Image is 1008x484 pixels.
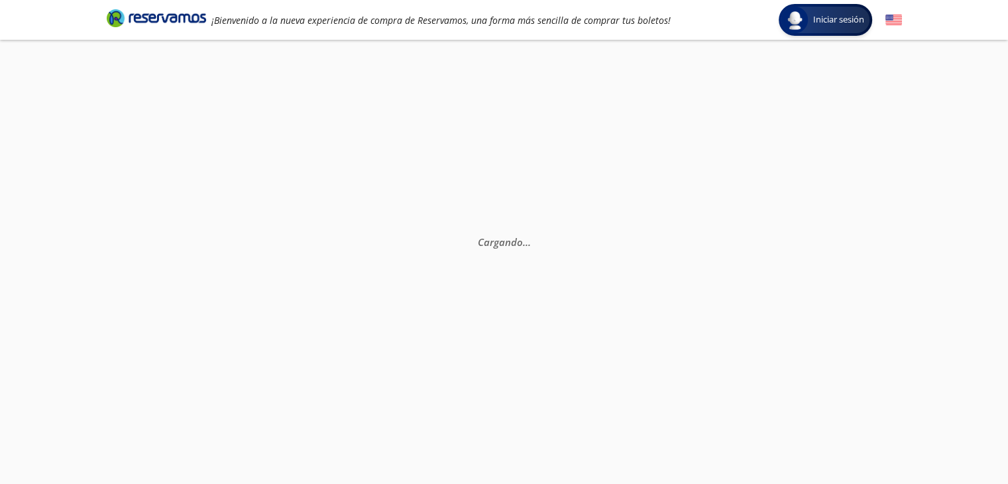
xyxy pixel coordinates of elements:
[528,235,530,249] span: .
[885,12,902,29] button: English
[522,235,525,249] span: .
[477,235,530,249] em: Cargando
[808,13,869,27] span: Iniciar sesión
[211,14,671,27] em: ¡Bienvenido a la nueva experiencia de compra de Reservamos, una forma más sencilla de comprar tus...
[107,8,206,28] i: Brand Logo
[525,235,528,249] span: .
[107,8,206,32] a: Brand Logo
